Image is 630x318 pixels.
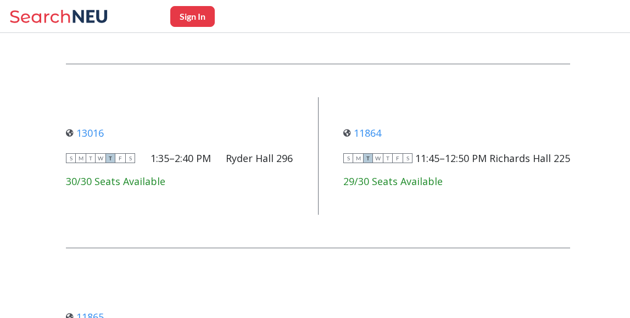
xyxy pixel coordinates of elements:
[383,153,393,163] span: T
[96,153,105,163] span: W
[115,153,125,163] span: F
[343,175,570,187] div: 29/30 Seats Available
[393,153,403,163] span: F
[66,126,104,140] a: 13016
[150,152,211,164] div: 1:35–2:40 PM
[66,153,76,163] span: S
[170,6,215,27] button: Sign In
[489,152,570,164] div: Richards Hall 225
[373,153,383,163] span: W
[226,152,293,164] div: Ryder Hall 296
[353,153,363,163] span: M
[76,153,86,163] span: M
[66,175,293,187] div: 30/30 Seats Available
[105,153,115,163] span: T
[343,153,353,163] span: S
[125,153,135,163] span: S
[343,126,381,140] a: 11864
[86,153,96,163] span: T
[403,153,412,163] span: S
[363,153,373,163] span: T
[415,152,487,164] div: 11:45–12:50 PM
